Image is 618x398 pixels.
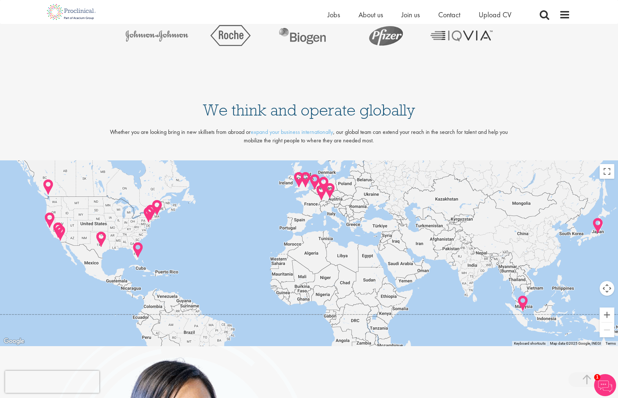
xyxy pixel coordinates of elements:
button: Keyboard shortcuts [514,341,546,346]
a: Open this area in Google Maps (opens a new window) [2,337,26,346]
iframe: reCAPTCHA [5,371,99,393]
a: Upload CV [479,10,511,19]
a: expand your business internationally [251,128,333,136]
a: Jobs [328,10,340,19]
button: Zoom in [600,308,614,322]
img: img [197,19,264,53]
a: Terms [606,341,616,345]
span: 1 [594,374,600,380]
p: Whether you are looking bring in new skillsets from abroad or , our global team can extend your r... [105,128,513,145]
button: Toggle fullscreen view [600,164,614,179]
span: Map data ©2025 Google, INEGI [550,341,601,345]
a: Contact [438,10,460,19]
img: Chatbot [594,374,616,396]
img: img [123,19,190,53]
button: Zoom out [600,323,614,337]
a: About us [358,10,383,19]
img: img [354,19,421,53]
a: Join us [401,10,420,19]
img: img [272,19,339,53]
img: img [428,19,495,53]
button: Map camera controls [600,281,614,296]
img: Google [2,337,26,346]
